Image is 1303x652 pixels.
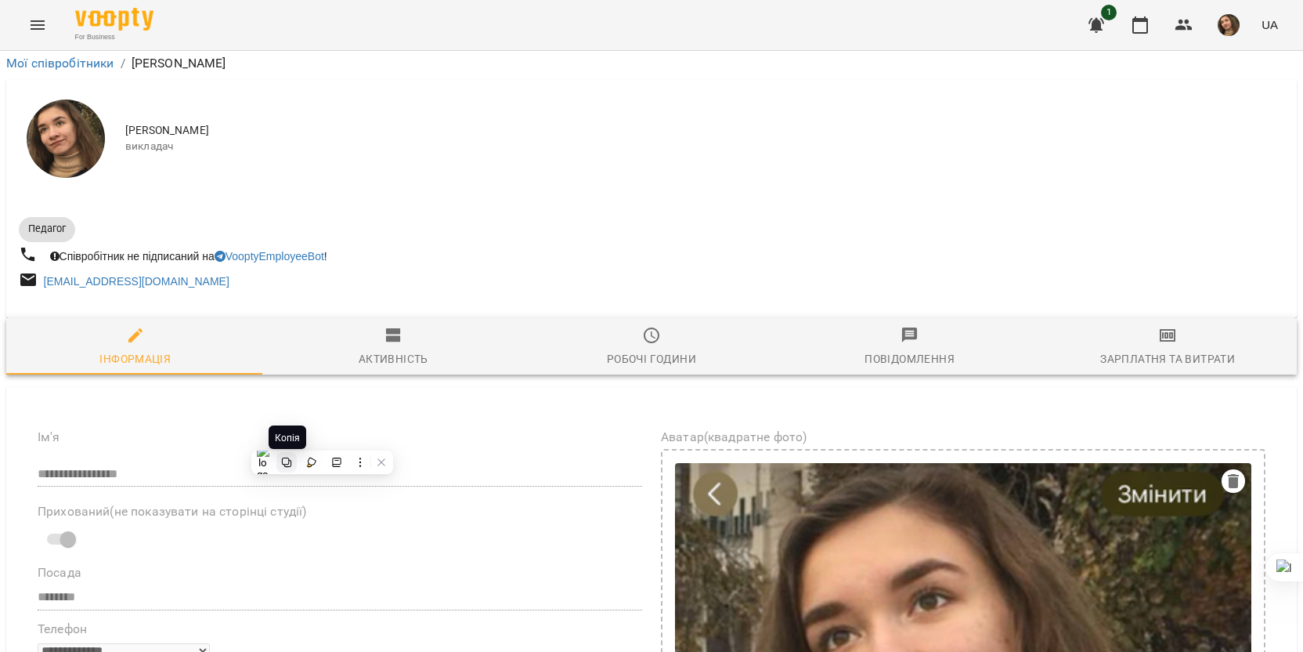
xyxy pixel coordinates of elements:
img: Voopty Logo [75,8,153,31]
span: For Business [75,32,153,42]
li: / [121,54,125,73]
img: Анастасія Іванова [27,100,105,178]
span: 1 [1101,5,1117,20]
span: [PERSON_NAME] [125,123,1284,139]
div: Повідомлення [864,350,955,368]
span: Педагог [19,222,75,236]
div: Інформація [99,350,171,368]
nav: breadcrumb [6,54,1297,73]
p: [PERSON_NAME] [132,54,226,73]
button: Menu [19,6,56,44]
label: Аватар(квадратне фото) [661,431,1265,444]
div: Робочі години [607,350,696,368]
img: e02786069a979debee2ecc2f3beb162c.jpeg [1218,14,1240,36]
div: Зарплатня та Витрати [1100,350,1235,368]
label: Ім'я [38,431,642,444]
a: VooptyEmployeeBot [215,250,324,263]
div: Активність [359,350,428,368]
span: UA [1261,16,1278,33]
a: [EMAIL_ADDRESS][DOMAIN_NAME] [44,275,229,288]
span: викладач [125,139,1284,154]
button: UA [1255,10,1284,39]
div: Співробітник не підписаний на ! [47,245,330,267]
a: Мої співробітники [6,56,114,71]
label: Телефон [38,623,642,636]
label: Посада [38,567,642,579]
label: Прихований(не показувати на сторінці студії) [38,505,642,518]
